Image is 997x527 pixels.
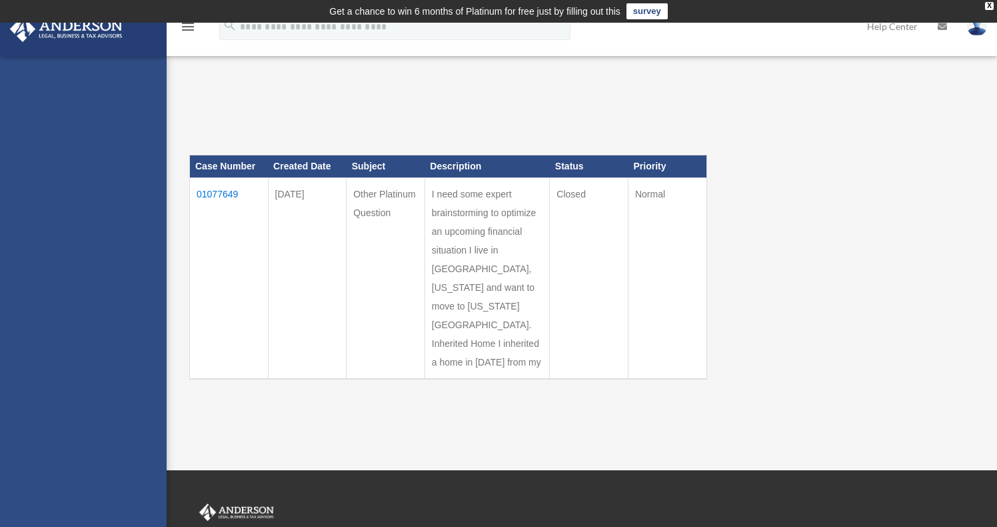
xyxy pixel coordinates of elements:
[180,19,196,35] i: menu
[628,155,706,178] th: Priority
[268,155,347,178] th: Created Date
[197,504,277,521] img: Anderson Advisors Platinum Portal
[347,178,425,380] td: Other Platinum Question
[550,178,628,380] td: Closed
[329,3,620,19] div: Get a chance to win 6 months of Platinum for free just by filling out this
[425,155,550,178] th: Description
[550,155,628,178] th: Status
[180,23,196,35] a: menu
[6,16,127,42] img: Anderson Advisors Platinum Portal
[223,18,237,33] i: search
[967,17,987,36] img: User Pic
[628,178,706,380] td: Normal
[985,2,994,10] div: close
[425,178,550,380] td: I need some expert brainstorming to optimize an upcoming financial situation I live in [GEOGRAPHI...
[268,178,347,380] td: [DATE]
[626,3,668,19] a: survey
[190,155,269,178] th: Case Number
[347,155,425,178] th: Subject
[190,178,269,380] td: 01077649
